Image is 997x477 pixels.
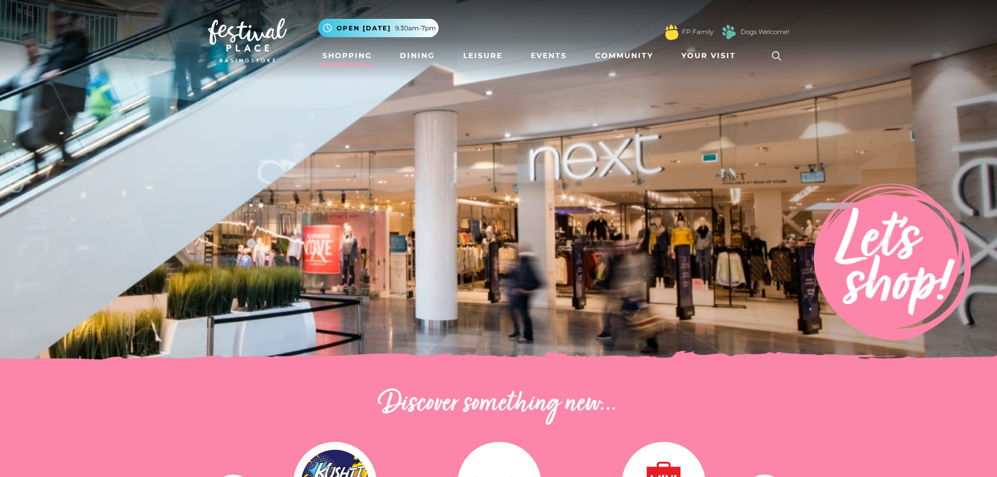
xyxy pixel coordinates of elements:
[682,27,713,37] a: FP Family
[459,46,507,65] a: Leisure
[208,387,789,421] h2: Discover something new...
[741,27,789,37] a: Dogs Welcome!
[318,46,376,65] a: Shopping
[337,24,391,33] span: Open [DATE]
[526,46,571,65] a: Events
[591,46,657,65] a: Community
[677,46,745,65] a: Your Visit
[396,46,439,65] a: Dining
[318,19,439,37] button: Open [DATE] 9.30am-7pm
[681,50,736,61] span: Your Visit
[208,18,287,62] img: Festival Place Logo
[395,24,436,33] span: 9.30am-7pm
